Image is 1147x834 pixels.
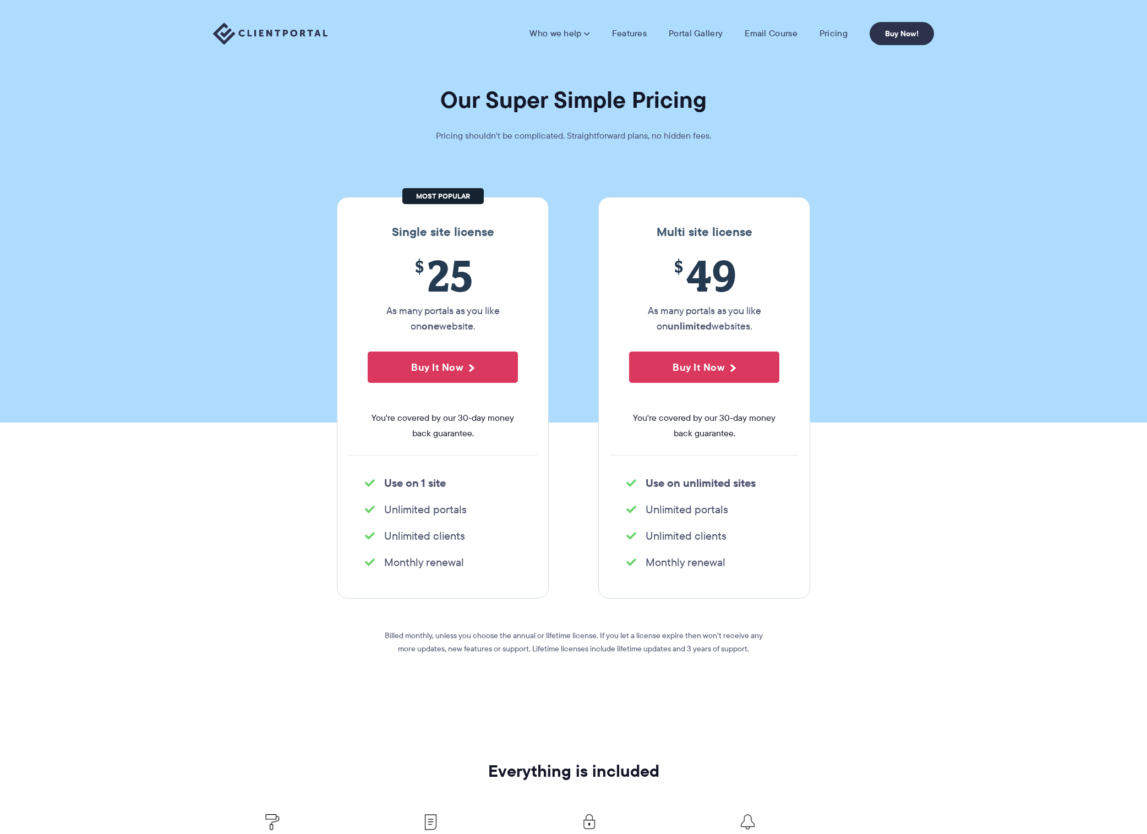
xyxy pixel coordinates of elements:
[626,555,782,570] li: Monthly renewal
[265,814,280,830] img: Client Portal Icons
[669,28,723,39] a: Portal Gallery
[368,303,518,334] p: As many portals as you like on website.
[423,814,438,830] img: Client Portal Icons
[384,475,446,491] strong: Use on 1 site
[408,128,739,144] p: Pricing shouldn't be complicated. Straightforward plans, no hidden fees.
[375,629,772,655] p: Billed monthly, unless you choose the annual or lifetime license. If you let a license expire the...
[870,22,934,45] a: Buy Now!
[368,352,518,383] button: Buy It Now
[368,250,518,300] span: 25
[668,319,712,333] strong: unlimited
[646,475,756,491] strong: Use on unlimited sites
[745,28,798,39] a: Email Course
[348,225,537,239] h3: Single site license
[626,502,782,517] li: Unlimited portals
[629,352,779,383] button: Buy It Now
[529,28,589,39] a: Who we help
[365,555,521,570] li: Monthly renewal
[610,225,799,239] h3: Multi site license
[629,303,779,334] p: As many portals as you like on websites.
[368,410,518,441] span: You're covered by our 30-day money back guarantee.
[740,814,755,830] img: Client Portal Icon
[422,319,439,333] strong: one
[629,410,779,441] span: You're covered by our 30-day money back guarantee.
[265,762,883,780] h2: Everything is included
[365,528,521,544] li: Unlimited clients
[612,28,647,39] a: Features
[365,502,521,517] li: Unlimited portals
[820,28,848,39] a: Pricing
[582,814,597,829] img: Client Portal Icons
[629,250,779,300] span: 49
[626,528,782,544] li: Unlimited clients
